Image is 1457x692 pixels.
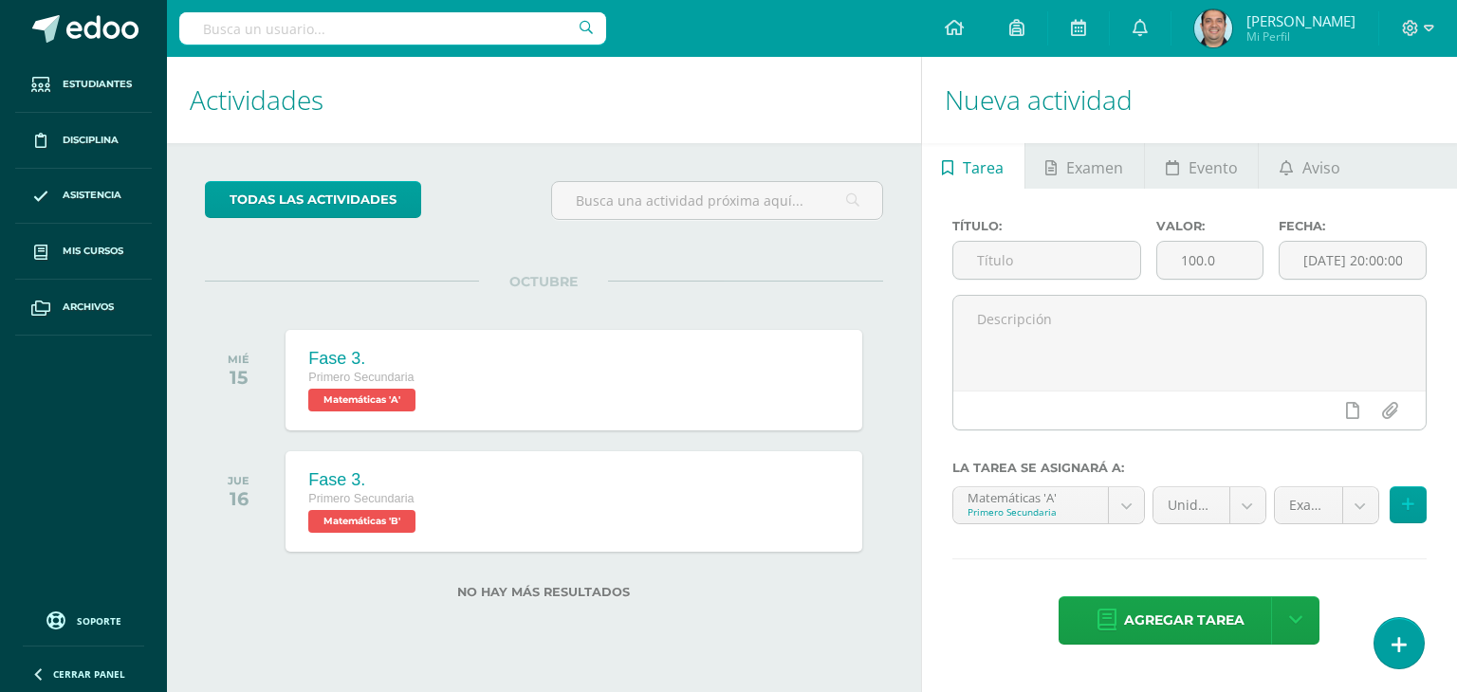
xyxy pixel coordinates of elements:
h1: Actividades [190,57,898,143]
div: Matemáticas 'A' [968,487,1095,505]
span: Tarea [963,145,1004,191]
span: [PERSON_NAME] [1246,11,1356,30]
a: Mis cursos [15,224,152,280]
div: 15 [228,366,249,389]
div: Fase 3. [308,349,420,369]
span: Primero Secundaria [308,492,414,505]
span: Asistencia [63,188,121,203]
a: Examen (30.0pts) [1275,487,1378,523]
div: JUE [228,474,249,487]
span: Aviso [1302,145,1340,191]
span: Cerrar panel [53,667,125,681]
span: Primero Secundaria [308,371,414,384]
span: Estudiantes [63,77,132,92]
input: Busca un usuario... [179,12,606,45]
a: Examen [1025,143,1144,189]
span: Examen (30.0pts) [1289,487,1328,523]
a: Evento [1145,143,1258,189]
a: Disciplina [15,113,152,169]
span: Unidad 4 [1168,487,1214,523]
span: Mis cursos [63,244,123,259]
a: Matemáticas 'A'Primero Secundaria [953,487,1145,523]
span: Evento [1189,145,1238,191]
a: Aviso [1259,143,1360,189]
span: OCTUBRE [479,273,608,290]
input: Fecha de entrega [1280,242,1426,279]
div: Fase 3. [308,470,420,490]
label: Título: [952,219,1141,233]
span: Archivos [63,300,114,315]
span: Matemáticas 'A' [308,389,415,411]
a: Archivos [15,280,152,336]
h1: Nueva actividad [945,57,1434,143]
span: Agregar tarea [1124,597,1245,644]
input: Busca una actividad próxima aquí... [552,182,881,219]
input: Puntos máximos [1157,242,1263,279]
img: e73e36176cd596232d986fe5ddd2832d.png [1194,9,1232,47]
div: 16 [228,487,249,510]
span: Soporte [77,614,121,628]
div: Primero Secundaria [968,505,1095,519]
label: Fecha: [1279,219,1427,233]
a: Asistencia [15,169,152,225]
a: Estudiantes [15,57,152,113]
a: Tarea [922,143,1024,189]
a: Unidad 4 [1153,487,1264,523]
a: Soporte [23,607,144,632]
label: No hay más resultados [205,585,883,599]
input: Título [953,242,1140,279]
label: Valor: [1156,219,1263,233]
a: todas las Actividades [205,181,421,218]
div: MIÉ [228,353,249,366]
span: Matemáticas 'B' [308,510,415,533]
label: La tarea se asignará a: [952,461,1427,475]
span: Mi Perfil [1246,28,1356,45]
span: Disciplina [63,133,119,148]
span: Examen [1066,145,1123,191]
